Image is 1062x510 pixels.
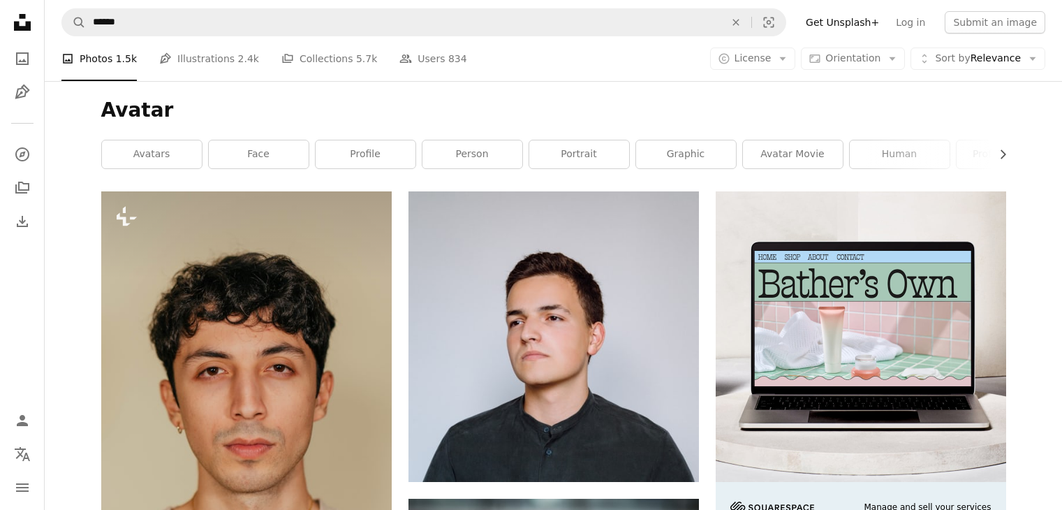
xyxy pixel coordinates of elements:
[448,51,467,66] span: 834
[721,9,751,36] button: Clear
[8,8,36,39] a: Home — Unsplash
[8,140,36,168] a: Explore
[281,36,377,81] a: Collections 5.7k
[8,45,36,73] a: Photos
[752,9,786,36] button: Visual search
[716,191,1006,482] img: file-1707883121023-8e3502977149image
[735,52,772,64] span: License
[238,51,259,66] span: 2.4k
[102,140,202,168] a: avatars
[887,11,934,34] a: Log in
[990,140,1006,168] button: scroll list to the right
[61,8,786,36] form: Find visuals sitewide
[408,191,699,482] img: man in black button-up shirt
[62,9,86,36] button: Search Unsplash
[8,407,36,435] a: Log in / Sign up
[957,140,1056,168] a: profile picture
[8,440,36,468] button: Language
[529,140,629,168] a: portrait
[159,36,259,81] a: Illustrations 2.4k
[801,48,905,70] button: Orientation
[356,51,377,66] span: 5.7k
[101,98,1006,123] h1: Avatar
[850,140,950,168] a: human
[743,140,843,168] a: avatar movie
[935,52,1021,66] span: Relevance
[8,174,36,202] a: Collections
[910,48,1045,70] button: Sort byRelevance
[8,78,36,106] a: Illustrations
[316,140,415,168] a: profile
[710,48,796,70] button: License
[945,11,1045,34] button: Submit an image
[825,52,880,64] span: Orientation
[8,474,36,502] button: Menu
[797,11,887,34] a: Get Unsplash+
[935,52,970,64] span: Sort by
[408,330,699,342] a: man in black button-up shirt
[8,207,36,235] a: Download History
[209,140,309,168] a: face
[399,36,466,81] a: Users 834
[422,140,522,168] a: person
[101,402,392,415] a: a man with a necklace on his neck
[636,140,736,168] a: graphic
